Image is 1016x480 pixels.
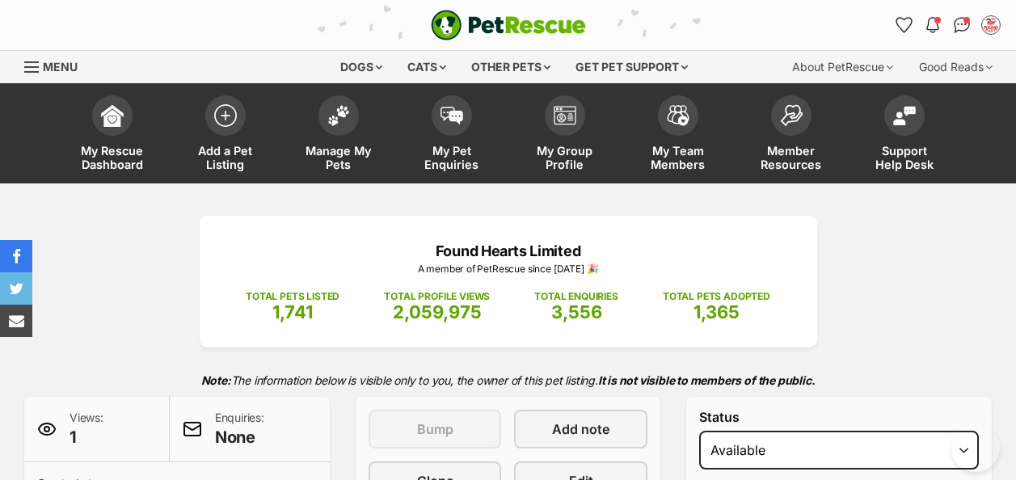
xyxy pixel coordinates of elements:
[983,17,999,33] img: QLD CATS profile pic
[393,301,482,322] span: 2,059,975
[431,10,586,40] a: PetRescue
[534,289,618,304] p: TOTAL ENQUIRIES
[891,12,1004,38] ul: Account quick links
[978,12,1004,38] button: My account
[755,144,828,171] span: Member Resources
[564,51,699,83] div: Get pet support
[417,419,453,439] span: Bump
[224,240,793,262] p: Found Hearts Limited
[384,289,490,304] p: TOTAL PROFILE VIEWS
[327,105,350,126] img: manage-my-pets-icon-02211641906a0b7f246fdf0571729dbe1e7629f14944591b6c1af311fb30b64b.svg
[70,410,103,448] p: Views:
[415,144,488,171] span: My Pet Enquiries
[70,426,103,448] span: 1
[926,17,939,33] img: notifications-46538b983faf8c2785f20acdc204bb7945ddae34d4c08c2a6579f10ce5e182be.svg
[214,104,237,127] img: add-pet-listing-icon-0afa8454b4691262ce3f59096e99ab1cd57d4a30225e0717b998d2c9b9846f56.svg
[848,87,961,183] a: Support Help Desk
[215,410,264,448] p: Enquiries:
[868,144,941,171] span: Support Help Desk
[781,51,904,83] div: About PetRescue
[76,144,149,171] span: My Rescue Dashboard
[949,12,975,38] a: Conversations
[954,17,971,33] img: chat-41dd97257d64d25036548639549fe6c8038ab92f7586957e7f3b1b290dea8141.svg
[24,51,89,80] a: Menu
[282,87,395,183] a: Manage My Pets
[431,10,586,40] img: logo-e224e6f780fb5917bec1dbf3a21bbac754714ae5b6737aabdf751b685950b380.svg
[622,87,735,183] a: My Team Members
[554,106,576,125] img: group-profile-icon-3fa3cf56718a62981997c0bc7e787c4b2cf8bcc04b72c1350f741eb67cf2f40e.svg
[780,104,803,126] img: member-resources-icon-8e73f808a243e03378d46382f2149f9095a855e16c252ad45f914b54edf8863c.svg
[24,364,992,397] p: The information below is visible only to you, the owner of this pet listing.
[552,419,609,439] span: Add note
[893,106,916,125] img: help-desk-icon-fdf02630f3aa405de69fd3d07c3f3aa587a6932b1a1747fa1d2bba05be0121f9.svg
[215,426,264,448] span: None
[189,144,262,171] span: Add a Pet Listing
[441,107,463,124] img: pet-enquiries-icon-7e3ad2cf08bfb03b45e93fb7055b45f3efa6380592205ae92323e6603595dc1f.svg
[699,410,979,424] label: Status
[642,144,715,171] span: My Team Members
[369,410,502,448] button: Bump
[246,289,339,304] p: TOTAL PETS LISTED
[891,12,917,38] a: Favourites
[667,105,689,126] img: team-members-icon-5396bd8760b3fe7c0b43da4ab00e1e3bb1a5d9ba89233759b79545d2d3fc5d0d.svg
[529,144,601,171] span: My Group Profile
[598,373,816,387] strong: It is not visible to members of the public.
[56,87,169,183] a: My Rescue Dashboard
[551,301,602,322] span: 3,556
[272,301,313,322] span: 1,741
[302,144,375,171] span: Manage My Pets
[169,87,282,183] a: Add a Pet Listing
[663,289,770,304] p: TOTAL PETS ADOPTED
[395,87,508,183] a: My Pet Enquiries
[201,373,231,387] strong: Note:
[508,87,622,183] a: My Group Profile
[224,262,793,276] p: A member of PetRescue since [DATE] 🎉
[951,423,1000,472] iframe: Help Scout Beacon - Open
[43,60,78,74] span: Menu
[396,51,457,83] div: Cats
[101,104,124,127] img: dashboard-icon-eb2f2d2d3e046f16d808141f083e7271f6b2e854fb5c12c21221c1fb7104beca.svg
[460,51,562,83] div: Other pets
[693,301,740,322] span: 1,365
[920,12,946,38] button: Notifications
[735,87,848,183] a: Member Resources
[908,51,1004,83] div: Good Reads
[329,51,394,83] div: Dogs
[514,410,647,448] a: Add note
